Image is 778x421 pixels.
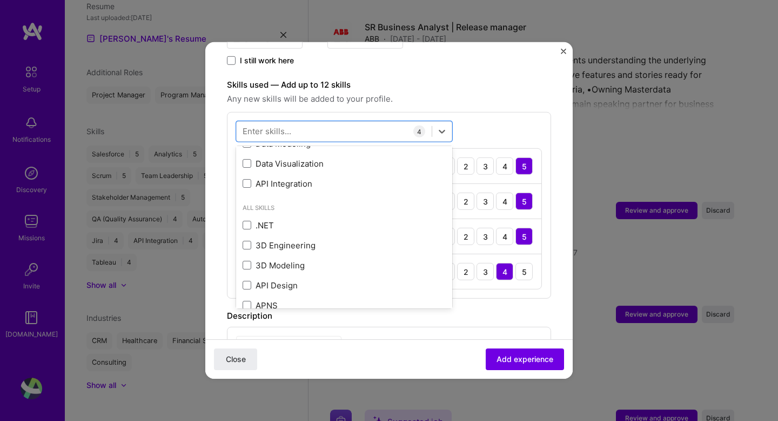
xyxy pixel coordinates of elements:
div: 3D Engineering [243,239,446,251]
div: Enter skills... [243,126,291,137]
button: Add experience [486,348,564,370]
div: 2 [457,263,474,280]
button: Close [214,348,257,370]
div: 4 [496,157,513,175]
div: 2 [457,228,474,245]
div: 4 [496,193,513,210]
div: Data Modeling [243,138,446,149]
div: 4 [496,263,513,280]
div: 5 [515,228,533,245]
div: API Integration [243,178,446,189]
div: .NET [243,219,446,231]
div: to [311,32,319,44]
div: 4 [496,228,513,245]
label: Skills used — Add up to 12 skills [227,78,551,91]
span: I still work here [240,55,294,66]
span: Add experience [497,354,553,365]
div: 2 [457,193,474,210]
div: 3 [477,263,494,280]
div: 5 [515,157,533,175]
div: 3 [477,157,494,175]
input: Date [227,28,303,49]
img: Divider [298,338,299,351]
div: All Skills [236,202,452,214]
button: Close [561,49,566,60]
div: 3 [477,193,494,210]
div: 3D Modeling [243,259,446,271]
div: API Design [243,279,446,291]
div: Data Visualization [243,158,446,169]
span: Close [226,354,246,365]
div: 5 [515,193,533,210]
div: 2 [457,157,474,175]
span: Any new skills will be added to your profile. [227,93,551,106]
div: 4 [413,126,425,137]
label: Description [227,311,272,321]
div: APNS [243,299,446,311]
div: 3 [477,228,494,245]
div: 5 [515,263,533,280]
input: Date [327,28,403,49]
